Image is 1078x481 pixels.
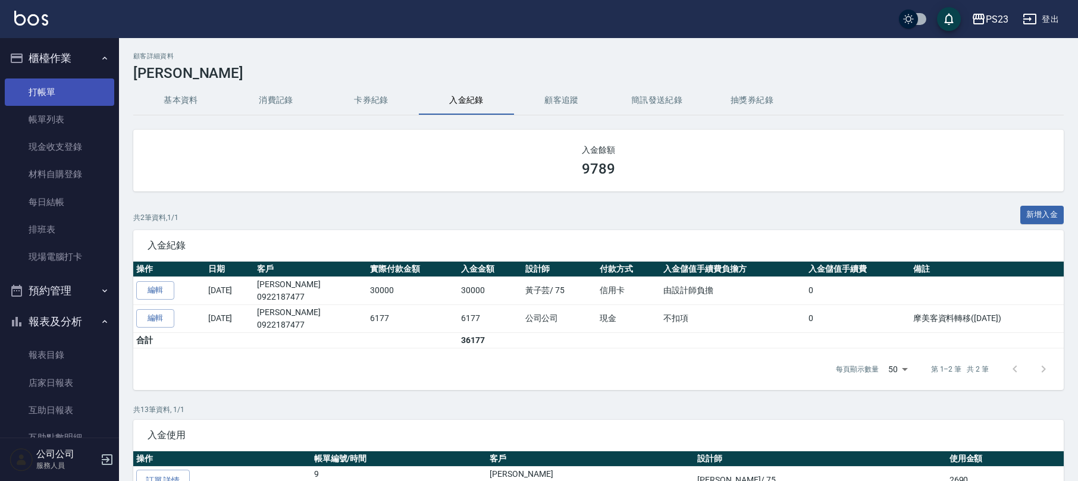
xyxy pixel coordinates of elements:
td: 合計 [133,332,205,348]
button: 簡訊發送紀錄 [609,86,704,115]
div: PS23 [986,12,1008,27]
td: 信用卡 [597,276,660,304]
a: 打帳單 [5,78,114,106]
a: 排班表 [5,216,114,243]
th: 入金儲值手續費 [806,262,910,277]
th: 備註 [910,262,1064,277]
td: 0 [806,276,910,304]
th: 操作 [133,262,205,277]
h2: 入金餘額 [148,144,1049,156]
td: 0 [806,304,910,332]
button: PS23 [967,7,1013,32]
button: 抽獎券紀錄 [704,86,800,115]
span: 入金紀錄 [148,240,1049,251]
button: 基本資料 [133,86,228,115]
button: 預約管理 [5,275,114,306]
th: 設計師 [694,451,946,467]
button: 入金紀錄 [419,86,514,115]
a: 現金收支登錄 [5,133,114,161]
p: 0922187477 [257,319,364,331]
th: 客戶 [254,262,367,277]
td: 30000 [367,276,458,304]
th: 帳單編號/時間 [311,451,487,467]
a: 互助日報表 [5,397,114,424]
td: 不扣項 [660,304,806,332]
button: 消費記錄 [228,86,324,115]
button: 登出 [1018,8,1064,30]
h3: [PERSON_NAME] [133,65,1064,81]
p: 服務人員 [36,460,97,471]
td: 30000 [458,276,522,304]
button: 報表及分析 [5,306,114,337]
td: [DATE] [205,304,255,332]
td: 6177 [367,304,458,332]
img: Person [10,448,33,471]
th: 客戶 [487,451,694,467]
td: 公司公司 [522,304,597,332]
td: 36177 [458,332,522,348]
p: 0922187477 [257,291,364,303]
a: 編輯 [136,281,174,300]
td: [PERSON_NAME] [254,276,367,304]
th: 日期 [205,262,255,277]
th: 入金儲值手續費負擔方 [660,262,806,277]
img: Logo [14,11,48,26]
td: 摩美客資料轉移([DATE]) [910,304,1064,332]
th: 操作 [133,451,311,467]
a: 互助點數明細 [5,424,114,451]
td: [PERSON_NAME] [254,304,367,332]
th: 付款方式 [597,262,660,277]
p: 第 1–2 筆 共 2 筆 [931,364,989,375]
a: 每日結帳 [5,188,114,216]
a: 編輯 [136,309,174,328]
span: 入金使用 [148,429,1049,441]
p: 共 2 筆資料, 1 / 1 [133,212,178,223]
td: [DATE] [205,276,255,304]
th: 入金金額 [458,262,522,277]
p: 共 13 筆資料, 1 / 1 [133,404,1064,415]
a: 報表目錄 [5,341,114,369]
td: 黃子芸 / 75 [522,276,597,304]
a: 店家日報表 [5,369,114,397]
td: 6177 [458,304,522,332]
a: 現場電腦打卡 [5,243,114,271]
button: save [937,7,961,31]
button: 卡券紀錄 [324,86,419,115]
button: 顧客追蹤 [514,86,609,115]
a: 材料自購登錄 [5,161,114,188]
button: 新增入金 [1020,206,1064,224]
th: 實際付款金額 [367,262,458,277]
td: 現金 [597,304,660,332]
th: 使用金額 [947,451,1064,467]
h2: 顧客詳細資料 [133,52,1064,60]
a: 帳單列表 [5,106,114,133]
button: 櫃檯作業 [5,43,114,74]
th: 設計師 [522,262,597,277]
td: 由設計師負擔 [660,276,806,304]
div: 50 [883,353,912,385]
p: 每頁顯示數量 [836,364,879,375]
h5: 公司公司 [36,448,97,460]
h3: 9789 [582,161,615,177]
